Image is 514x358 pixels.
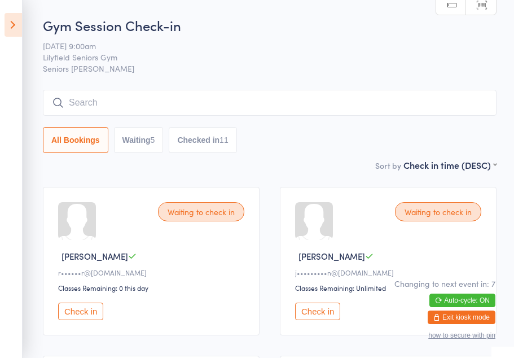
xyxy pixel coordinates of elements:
[375,160,401,171] label: Sort by
[395,202,481,221] div: Waiting to check in
[43,16,497,34] h2: Gym Session Check-in
[58,268,248,277] div: r••••••r@[DOMAIN_NAME]
[58,303,103,320] button: Check in
[403,159,497,171] div: Check in time (DESC)
[43,90,497,116] input: Search
[295,268,485,277] div: j•••••••••n@[DOMAIN_NAME]
[394,278,495,289] div: Changing to next event in: 7
[429,294,495,307] button: Auto-cycle: ON
[43,127,108,153] button: All Bookings
[298,250,365,262] span: [PERSON_NAME]
[428,331,495,339] button: how to secure with pin
[158,202,244,221] div: Waiting to check in
[428,311,495,324] button: Exit kiosk mode
[169,127,236,153] button: Checked in11
[151,136,155,145] div: 5
[295,283,485,292] div: Classes Remaining: Unlimited
[58,283,248,292] div: Classes Remaining: 0 this day
[114,127,164,153] button: Waiting5
[43,51,479,63] span: Lilyfield Seniors Gym
[219,136,229,145] div: 11
[43,63,497,74] span: Seniors [PERSON_NAME]
[61,250,128,262] span: [PERSON_NAME]
[295,303,340,320] button: Check in
[43,40,479,51] span: [DATE] 9:00am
